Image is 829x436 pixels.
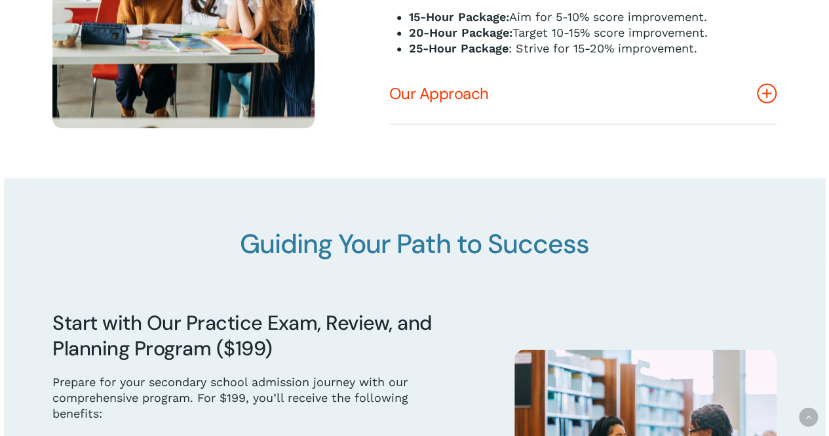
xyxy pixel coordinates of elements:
span: Guiding Your Path to Success [240,226,589,261]
li: : Strive for 15-20% improvement. [409,41,777,56]
a: Our Approach [389,63,777,123]
strong: 20-Hour Package: [409,26,512,39]
strong: 25-Hour Package [409,41,509,55]
a: Back to top [799,408,818,427]
h3: Start with Our Practice Exam, Review, and Planning Program ($199) [52,309,440,361]
strong: 15-Hour Package: [409,10,509,24]
li: Target 10-15% score improvement. [409,25,777,41]
li: Aim for 5-10% score improvement. [409,9,777,25]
